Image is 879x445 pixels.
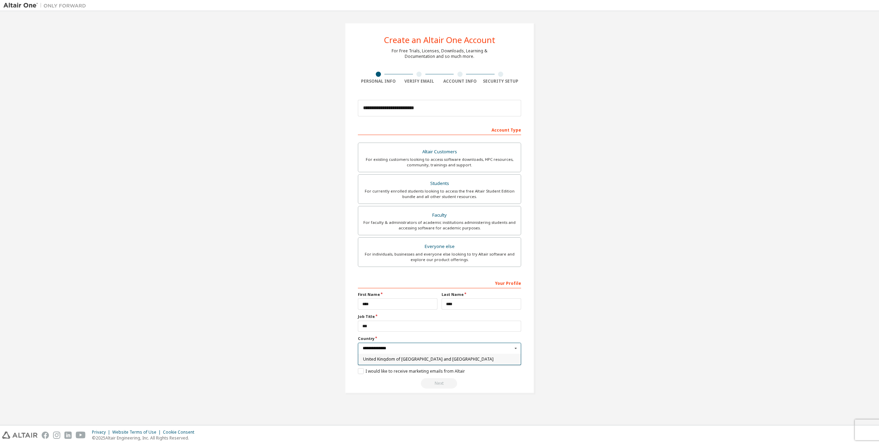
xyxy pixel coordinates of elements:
label: Country [358,336,521,341]
span: United Kingdom of [GEOGRAPHIC_DATA] and [GEOGRAPHIC_DATA] [363,357,516,361]
div: Verify Email [399,79,440,84]
div: Privacy [92,430,112,435]
div: Your Profile [358,277,521,288]
div: Account Info [439,79,480,84]
div: For Free Trials, Licenses, Downloads, Learning & Documentation and so much more. [392,48,487,59]
div: Read and acccept EULA to continue [358,378,521,389]
img: youtube.svg [76,432,86,439]
img: Altair One [3,2,90,9]
div: Personal Info [358,79,399,84]
div: Everyone else [362,242,517,251]
label: First Name [358,292,437,297]
div: Website Terms of Use [112,430,163,435]
div: Cookie Consent [163,430,198,435]
div: Altair Customers [362,147,517,157]
div: Create an Altair One Account [384,36,495,44]
div: Account Type [358,124,521,135]
div: For currently enrolled students looking to access the free Altair Student Edition bundle and all ... [362,188,517,199]
label: I would like to receive marketing emails from Altair [358,368,465,374]
img: linkedin.svg [64,432,72,439]
div: Faculty [362,210,517,220]
div: For existing customers looking to access software downloads, HPC resources, community, trainings ... [362,157,517,168]
div: For faculty & administrators of academic institutions administering students and accessing softwa... [362,220,517,231]
img: instagram.svg [53,432,60,439]
div: For individuals, businesses and everyone else looking to try Altair software and explore our prod... [362,251,517,262]
div: Security Setup [480,79,521,84]
div: Students [362,179,517,188]
p: © 2025 Altair Engineering, Inc. All Rights Reserved. [92,435,198,441]
img: facebook.svg [42,432,49,439]
label: Last Name [442,292,521,297]
img: altair_logo.svg [2,432,38,439]
label: Job Title [358,314,521,319]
